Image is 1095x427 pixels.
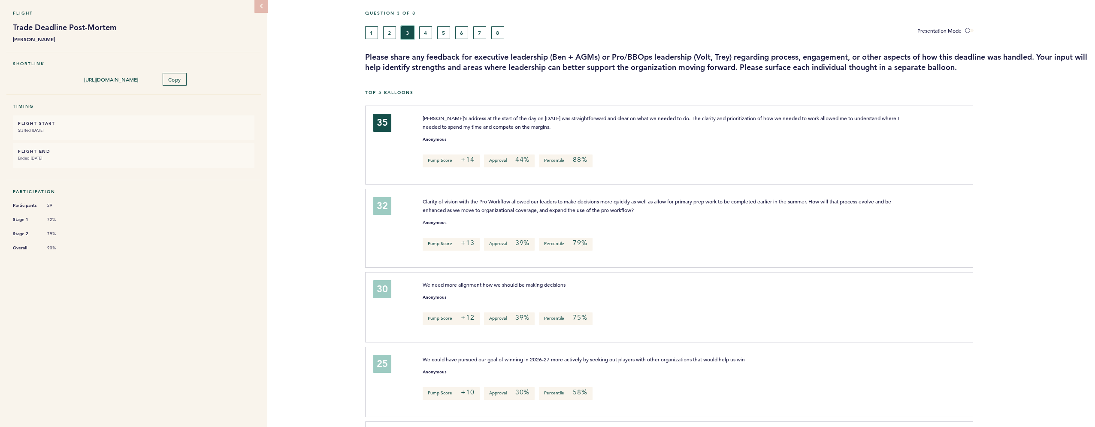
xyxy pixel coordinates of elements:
p: Pump Score [423,154,479,167]
h5: Flight [13,10,254,16]
span: Presentation Mode [917,27,962,34]
button: 5 [437,26,450,39]
p: Percentile [539,154,592,167]
em: 75% [573,313,587,322]
b: [PERSON_NAME] [13,35,254,43]
p: Pump Score [423,312,479,325]
h5: Timing [13,103,254,109]
h5: Top 5 Balloons [365,90,1089,95]
em: +12 [461,313,474,322]
em: +14 [461,155,474,164]
button: 1 [365,26,378,39]
small: Anonymous [423,295,446,300]
div: 35 [373,114,391,132]
h5: Shortlink [13,61,254,67]
button: 3 [401,26,414,39]
p: Percentile [539,238,592,251]
small: Anonymous [423,370,446,374]
span: We could have pursued our goal of winning in 2026-27 more actively by seeking out players with ot... [423,356,745,363]
em: +10 [461,388,474,397]
span: Overall [13,244,39,252]
span: Copy [168,76,181,83]
button: 7 [473,26,486,39]
button: 4 [419,26,432,39]
button: Copy [163,73,187,86]
span: Stage 1 [13,215,39,224]
em: 79% [573,239,587,247]
p: Approval [484,154,535,167]
button: 6 [455,26,468,39]
em: 44% [515,155,529,164]
p: Approval [484,238,535,251]
small: Started [DATE] [18,126,249,135]
span: 72% [47,217,73,223]
div: 32 [373,197,391,215]
span: Participants [13,201,39,210]
h5: Participation [13,189,254,194]
em: 58% [573,388,587,397]
em: 39% [515,239,529,247]
div: 30 [373,280,391,298]
small: Ended [DATE] [18,154,249,163]
em: 30% [515,388,529,397]
h6: FLIGHT START [18,121,249,126]
span: [PERSON_NAME]'s address at the start of the day on [DATE] was straightforward and clear on what w... [423,115,900,130]
p: Percentile [539,312,592,325]
p: Approval [484,312,535,325]
span: 29 [47,203,73,209]
h6: FLIGHT END [18,148,249,154]
small: Anonymous [423,137,446,142]
span: 79% [47,231,73,237]
h1: Trade Deadline Post-Mortem [13,22,254,33]
button: 8 [491,26,504,39]
p: Percentile [539,387,592,400]
em: +13 [461,239,474,247]
span: Clarity of vision with the Pro Workflow allowed our leaders to make decisions more quickly as wel... [423,198,892,213]
span: We need more alignment how we should be making decisions [423,281,566,288]
p: Pump Score [423,387,479,400]
em: 39% [515,313,529,322]
em: 88% [573,155,587,164]
p: Approval [484,387,535,400]
small: Anonymous [423,221,446,225]
p: Pump Score [423,238,479,251]
h5: Question 3 of 8 [365,10,1089,16]
h3: Please share any feedback for executive leadership (Ben + AGMs) or Pro/BBOps leadership (Volt, Tr... [365,52,1089,73]
button: 2 [383,26,396,39]
span: Stage 2 [13,230,39,238]
div: 25 [373,355,391,373]
span: 90% [47,245,73,251]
